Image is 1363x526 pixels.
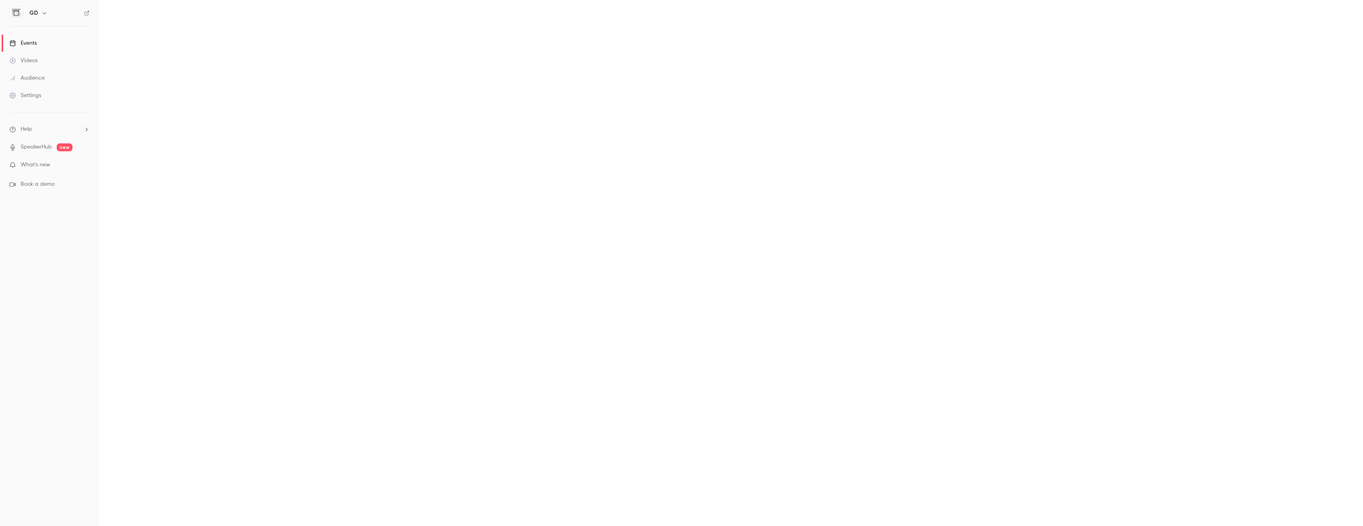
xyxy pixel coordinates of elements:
[10,39,37,47] div: Events
[10,57,38,65] div: Videos
[10,91,41,99] div: Settings
[21,180,55,189] span: Book a demo
[21,143,52,151] a: SpeakerHub
[29,9,38,17] h6: GD
[21,125,32,133] span: Help
[57,143,73,151] span: new
[10,7,23,19] img: GD
[21,161,50,169] span: What's new
[10,74,45,82] div: Audience
[10,125,90,133] li: help-dropdown-opener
